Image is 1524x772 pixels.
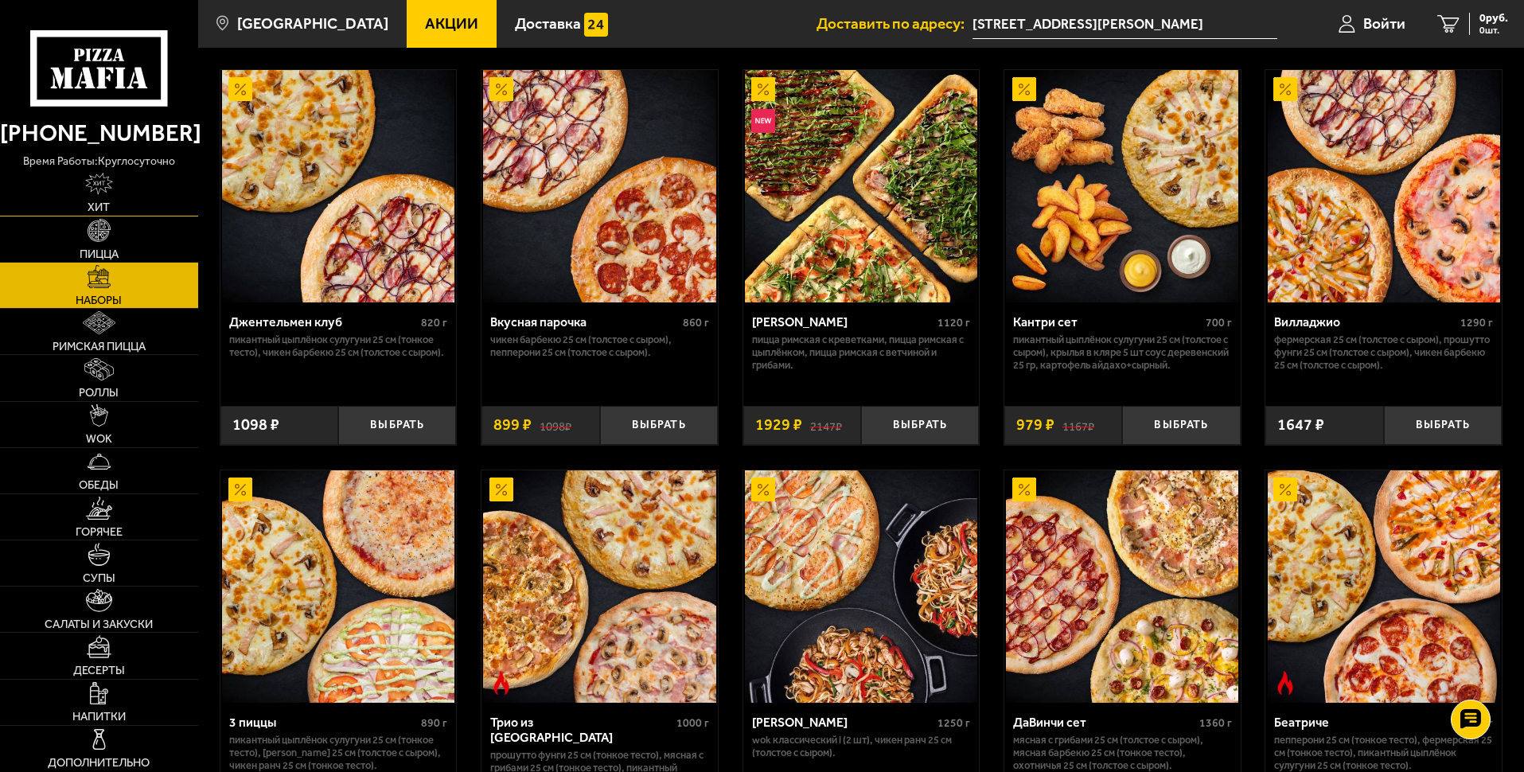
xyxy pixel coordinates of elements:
p: Пикантный цыплёнок сулугуни 25 см (толстое с сыром), крылья в кляре 5 шт соус деревенский 25 гр, ... [1013,333,1232,372]
span: Доставить по адресу: [817,16,972,31]
a: Акционный3 пиццы [220,470,457,703]
p: Пикантный цыплёнок сулугуни 25 см (тонкое тесто), [PERSON_NAME] 25 см (толстое с сыром), Чикен Ра... [229,734,448,772]
a: АкционныйВилла Капри [743,470,980,703]
span: 1000 г [676,716,709,730]
a: АкционныйОстрое блюдоТрио из Рио [481,470,718,703]
p: Пепперони 25 см (тонкое тесто), Фермерская 25 см (тонкое тесто), Пикантный цыплёнок сулугуни 25 с... [1274,734,1493,772]
p: Чикен Барбекю 25 см (толстое с сыром), Пепперони 25 см (толстое с сыром). [490,333,709,359]
img: Джентельмен клуб [222,70,454,302]
span: Обеды [79,479,119,491]
div: Вкусная парочка [490,314,679,329]
span: Горячее [76,526,123,538]
a: АкционныйНовинкаМама Миа [743,70,980,302]
span: Дополнительно [48,757,150,769]
img: Вкусная парочка [483,70,715,302]
img: 15daf4d41897b9f0e9f617042186c801.svg [584,13,608,37]
div: Кантри сет [1013,314,1202,329]
span: 890 г [421,716,447,730]
p: Фермерская 25 см (толстое с сыром), Прошутто Фунги 25 см (толстое с сыром), Чикен Барбекю 25 см (... [1274,333,1493,372]
span: Десерты [73,665,125,676]
s: 1098 ₽ [540,417,571,433]
span: 860 г [683,316,709,329]
div: [PERSON_NAME] [752,314,934,329]
span: 0 руб. [1479,13,1508,24]
img: Акционный [489,77,513,101]
a: АкционныйДжентельмен клуб [220,70,457,302]
img: Акционный [1012,478,1036,501]
span: Войти [1363,16,1405,31]
a: АкционныйОстрое блюдоБеатриче [1265,470,1502,703]
img: Кантри сет [1006,70,1238,302]
img: Акционный [1012,77,1036,101]
span: 1290 г [1460,316,1493,329]
span: Супы [83,572,115,584]
img: Острое блюдо [1273,671,1297,695]
a: АкционныйДаВинчи сет [1004,470,1241,703]
img: Акционный [228,77,252,101]
img: Вилла Капри [745,470,977,703]
span: Напитки [72,711,126,723]
img: Акционный [489,478,513,501]
div: Трио из [GEOGRAPHIC_DATA] [490,715,672,745]
img: Новинка [751,109,775,133]
span: 1250 г [937,716,970,730]
img: 3 пиццы [222,470,454,703]
span: 700 г [1206,316,1232,329]
div: Вилладжио [1274,314,1456,329]
img: Акционный [751,77,775,101]
button: Выбрать [338,406,456,445]
span: 1098 ₽ [232,417,279,433]
p: Пицца Римская с креветками, Пицца Римская с цыплёнком, Пицца Римская с ветчиной и грибами. [752,333,971,372]
a: АкционныйВилладжио [1265,70,1502,302]
img: Беатриче [1268,470,1500,703]
img: Акционный [751,478,775,501]
span: 0 шт. [1479,25,1508,35]
span: 1647 ₽ [1277,417,1324,433]
div: 3 пиццы [229,715,418,730]
img: ДаВинчи сет [1006,470,1238,703]
span: Наборы [76,294,122,306]
span: Акции [425,16,478,31]
span: Хит [88,201,110,213]
img: Акционный [228,478,252,501]
img: Острое блюдо [489,671,513,695]
button: Выбрать [1122,406,1240,445]
span: 899 ₽ [493,417,532,433]
span: 979 ₽ [1016,417,1054,433]
s: 1167 ₽ [1062,417,1094,433]
input: Ваш адрес доставки [972,10,1277,39]
img: Мама Миа [745,70,977,302]
a: АкционныйВкусная парочка [481,70,718,302]
button: Выбрать [600,406,718,445]
span: Салаты и закуски [45,618,153,630]
span: [GEOGRAPHIC_DATA] [237,16,388,31]
div: ДаВинчи сет [1013,715,1195,730]
div: Беатриче [1274,715,1463,730]
span: 1360 г [1199,716,1232,730]
span: Пицца [80,248,119,260]
span: WOK [86,433,112,445]
span: 1120 г [937,316,970,329]
img: Акционный [1273,77,1297,101]
a: АкционныйКантри сет [1004,70,1241,302]
span: 1929 ₽ [755,417,802,433]
span: улица Черкасова, 10к2 [972,10,1277,39]
p: Мясная с грибами 25 см (толстое с сыром), Мясная Барбекю 25 см (тонкое тесто), Охотничья 25 см (т... [1013,734,1232,772]
img: Вилладжио [1268,70,1500,302]
span: Доставка [515,16,581,31]
div: [PERSON_NAME] [752,715,934,730]
span: Роллы [79,387,119,399]
button: Выбрать [1384,406,1502,445]
span: Римская пицца [53,341,146,353]
img: Трио из Рио [483,470,715,703]
div: Джентельмен клуб [229,314,418,329]
p: Пикантный цыплёнок сулугуни 25 см (тонкое тесто), Чикен Барбекю 25 см (толстое с сыром). [229,333,448,359]
span: 820 г [421,316,447,329]
img: Акционный [1273,478,1297,501]
button: Выбрать [861,406,979,445]
p: Wok классический L (2 шт), Чикен Ранч 25 см (толстое с сыром). [752,734,971,759]
s: 2147 ₽ [810,417,842,433]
